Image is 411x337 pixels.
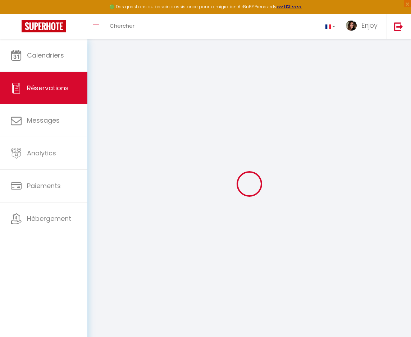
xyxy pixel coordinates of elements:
img: logout [394,22,403,31]
span: Analytics [27,149,56,158]
span: Hébergement [27,214,71,223]
span: Chercher [110,22,134,29]
a: Chercher [104,14,140,39]
img: Super Booking [22,20,66,32]
span: Réservations [27,83,69,92]
a: ... Enjoy [341,14,387,39]
span: Calendriers [27,51,64,60]
img: ... [346,21,357,31]
a: >>> ICI <<<< [277,4,302,10]
span: Enjoy [361,21,378,30]
span: Messages [27,116,60,125]
span: Paiements [27,181,61,190]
